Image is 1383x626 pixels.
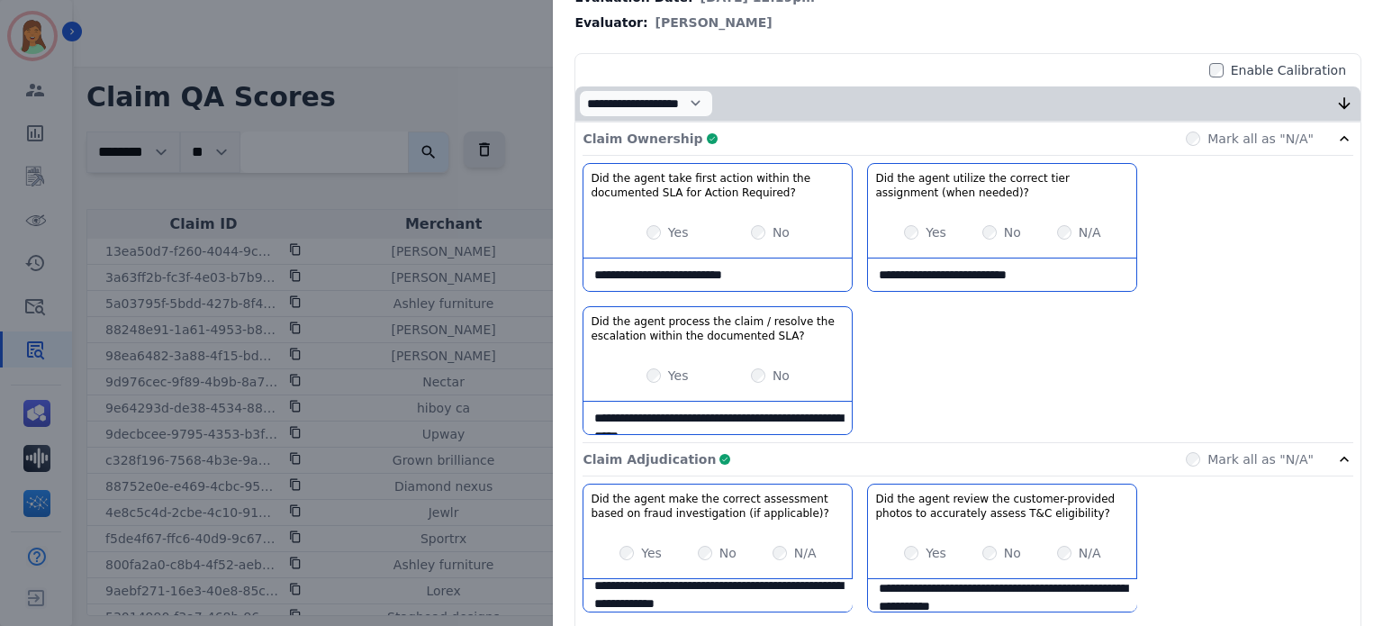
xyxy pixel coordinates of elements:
label: No [1004,544,1021,562]
h3: Did the agent review the customer-provided photos to accurately assess T&C eligibility? [875,492,1129,521]
label: Mark all as "N/A" [1207,450,1314,468]
h3: Did the agent utilize the correct tier assignment (when needed)? [875,171,1129,200]
label: N/A [1079,223,1101,241]
label: Yes [668,223,689,241]
label: No [1004,223,1021,241]
h3: Did the agent take first action within the documented SLA for Action Required? [591,171,845,200]
label: No [773,367,790,385]
label: No [719,544,737,562]
label: Yes [926,223,946,241]
span: [PERSON_NAME] [655,14,773,32]
label: Enable Calibration [1231,61,1346,79]
label: N/A [1079,544,1101,562]
label: No [773,223,790,241]
p: Claim Ownership [583,130,702,148]
h3: Did the agent make the correct assessment based on fraud investigation (if applicable)? [591,492,845,521]
div: Evaluator: [574,14,1361,32]
p: Claim Adjudication [583,450,716,468]
label: Mark all as "N/A" [1207,130,1314,148]
h3: Did the agent process the claim / resolve the escalation within the documented SLA? [591,314,845,343]
label: Yes [668,367,689,385]
label: Yes [926,544,946,562]
label: N/A [794,544,817,562]
label: Yes [641,544,662,562]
